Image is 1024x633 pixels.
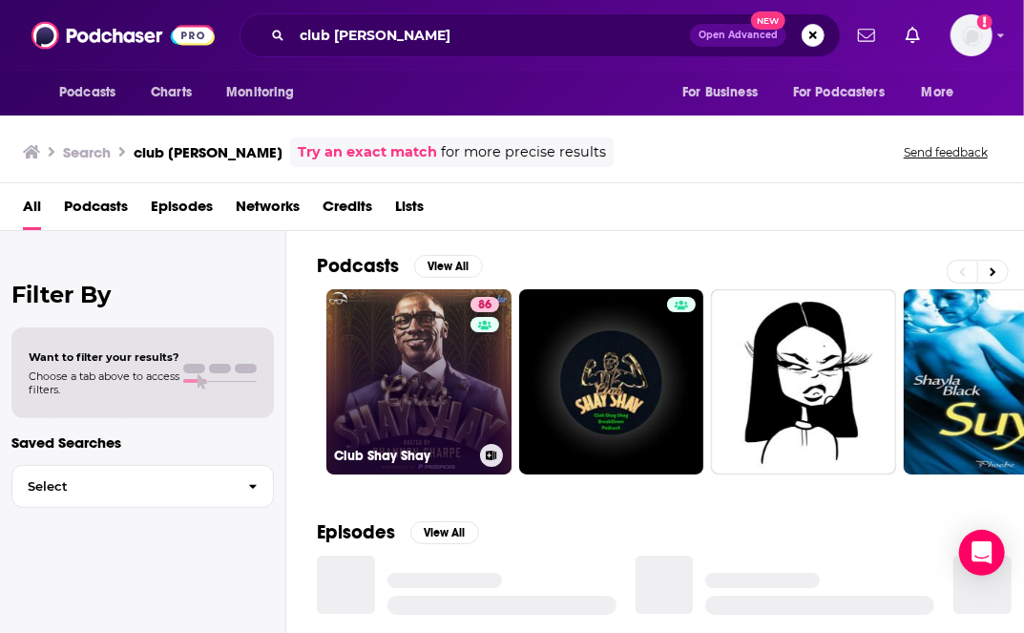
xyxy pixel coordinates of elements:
button: View All [410,521,479,544]
button: open menu [46,74,140,111]
span: Select [12,480,233,493]
a: Show notifications dropdown [850,19,883,52]
button: open menu [213,74,319,111]
h3: Search [63,143,111,161]
a: 86 [470,297,499,312]
p: Saved Searches [11,433,274,452]
button: open menu [781,74,912,111]
h2: Episodes [317,520,395,544]
span: Charts [151,79,192,106]
span: Podcasts [59,79,115,106]
a: PodcastsView All [317,254,483,278]
input: Search podcasts, credits, & more... [292,20,690,51]
a: All [23,191,41,230]
button: View All [414,255,483,278]
a: Charts [138,74,203,111]
div: Open Intercom Messenger [959,530,1005,576]
a: Episodes [151,191,213,230]
a: Podcasts [64,191,128,230]
button: open menu [909,74,978,111]
a: Credits [323,191,372,230]
span: 86 [478,296,491,315]
a: 86Club Shay Shay [326,289,512,475]
a: EpisodesView All [317,520,479,544]
h3: club [PERSON_NAME] [134,143,282,161]
h2: Filter By [11,281,274,308]
button: Show profile menu [951,14,993,56]
span: More [922,79,954,106]
span: for more precise results [441,141,606,163]
h2: Podcasts [317,254,399,278]
img: Podchaser - Follow, Share and Rate Podcasts [31,17,215,53]
span: Choose a tab above to access filters. [29,369,179,396]
a: Lists [395,191,424,230]
button: Open AdvancedNew [690,24,786,47]
span: New [751,11,785,30]
a: Networks [236,191,300,230]
span: For Podcasters [793,79,885,106]
span: Monitoring [226,79,294,106]
svg: Add a profile image [977,14,993,30]
div: Search podcasts, credits, & more... [240,13,841,57]
button: Send feedback [898,144,993,160]
span: Want to filter your results? [29,350,179,364]
button: Select [11,465,274,508]
a: Show notifications dropdown [898,19,928,52]
img: User Profile [951,14,993,56]
a: Try an exact match [298,141,437,163]
button: open menu [669,74,782,111]
span: Logged in as Goodboy8 [951,14,993,56]
h3: Club Shay Shay [334,448,472,464]
span: Open Advanced [699,31,778,40]
span: For Business [682,79,758,106]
